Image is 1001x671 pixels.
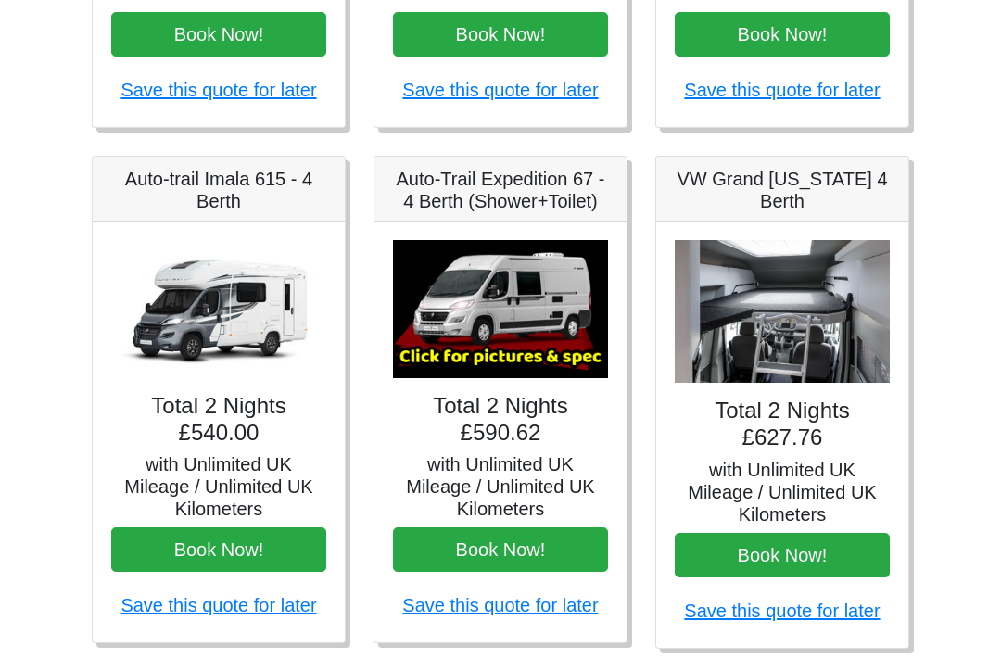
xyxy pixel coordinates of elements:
h5: with Unlimited UK Mileage / Unlimited UK Kilometers [111,453,326,520]
h5: with Unlimited UK Mileage / Unlimited UK Kilometers [393,453,608,520]
h5: Auto-trail Imala 615 - 4 Berth [111,168,326,212]
button: Book Now! [111,12,326,57]
button: Book Now! [111,527,326,572]
img: VW Grand California 4 Berth [675,240,890,384]
a: Save this quote for later [120,595,316,615]
h5: VW Grand [US_STATE] 4 Berth [675,168,890,212]
a: Save this quote for later [402,595,598,615]
h4: Total 2 Nights £540.00 [111,393,326,447]
h4: Total 2 Nights £627.76 [675,398,890,451]
a: Save this quote for later [684,80,880,100]
img: Auto-Trail Expedition 67 - 4 Berth (Shower+Toilet) [393,240,608,378]
h5: Auto-Trail Expedition 67 - 4 Berth (Shower+Toilet) [393,168,608,212]
a: Save this quote for later [402,80,598,100]
a: Save this quote for later [120,80,316,100]
h5: with Unlimited UK Mileage / Unlimited UK Kilometers [675,459,890,525]
a: Save this quote for later [684,601,880,621]
button: Book Now! [675,12,890,57]
h4: Total 2 Nights £590.62 [393,393,608,447]
img: Auto-trail Imala 615 - 4 Berth [111,240,326,378]
button: Book Now! [393,12,608,57]
button: Book Now! [675,533,890,577]
button: Book Now! [393,527,608,572]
